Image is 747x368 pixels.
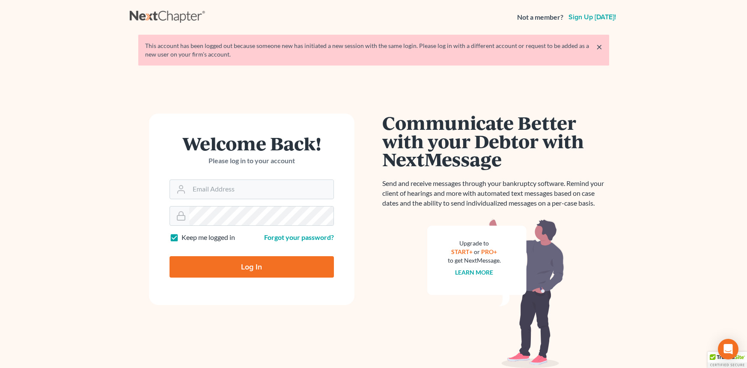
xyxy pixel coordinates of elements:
input: Email Address [189,180,333,199]
a: Learn more [455,269,493,276]
p: Send and receive messages through your bankruptcy software. Remind your client of hearings and mo... [382,179,609,208]
div: Open Intercom Messenger [718,339,738,359]
h1: Welcome Back! [170,134,334,153]
div: Upgrade to [448,239,501,248]
strong: Not a member? [517,12,563,22]
p: Please log in to your account [170,156,334,166]
div: This account has been logged out because someone new has initiated a new session with the same lo... [145,42,602,59]
a: Sign up [DATE]! [567,14,618,21]
a: × [596,42,602,52]
div: to get NextMessage. [448,256,501,265]
input: Log In [170,256,334,278]
a: PRO+ [481,248,497,255]
h1: Communicate Better with your Debtor with NextMessage [382,114,609,168]
span: or [474,248,480,255]
a: Forgot your password? [264,233,334,241]
a: START+ [451,248,473,255]
div: TrustedSite Certified [708,352,747,368]
label: Keep me logged in [182,233,235,242]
